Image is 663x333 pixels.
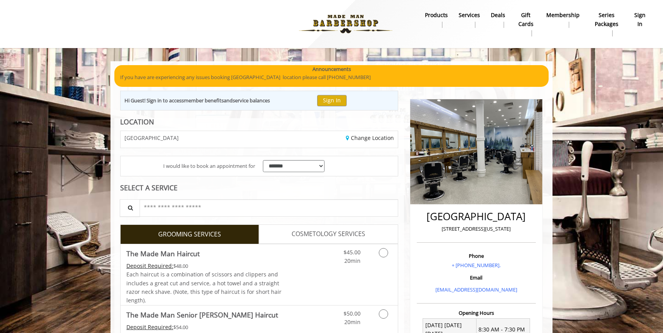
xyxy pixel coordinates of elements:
div: Hi Guest! Sign in to access and [124,97,270,105]
p: If you have are experiencing any issues booking [GEOGRAPHIC_DATA] location please call [PHONE_NUM... [120,73,543,81]
h3: Email [419,275,534,280]
span: $50.00 [344,310,361,317]
b: Deals [491,11,505,19]
a: MembershipMembership [541,10,585,30]
b: gift cards [516,11,536,28]
h3: Opening Hours [417,310,536,316]
span: 20min [344,257,361,264]
a: Series packagesSeries packages [585,10,628,38]
span: I would like to book an appointment for [163,162,255,170]
a: Gift cardsgift cards [511,10,541,38]
span: 20min [344,318,361,326]
b: Announcements [313,65,351,73]
b: sign in [634,11,646,28]
h2: [GEOGRAPHIC_DATA] [419,211,534,222]
b: The Made Man Haircut [126,248,200,259]
span: GROOMING SERVICES [158,229,221,240]
p: [STREET_ADDRESS][US_STATE] [419,225,534,233]
a: DealsDeals [485,10,511,30]
b: member benefits [184,97,224,104]
b: Membership [546,11,580,19]
button: Service Search [120,199,140,217]
a: + [PHONE_NUMBER]. [452,262,501,269]
b: LOCATION [120,117,154,126]
a: ServicesServices [453,10,485,30]
a: Productsproducts [420,10,453,30]
div: SELECT A SERVICE [120,184,398,192]
img: Made Man Barbershop logo [292,3,399,45]
b: Series packages [590,11,623,28]
button: Sign In [317,95,347,106]
b: service balances [233,97,270,104]
a: Change Location [346,134,394,141]
span: This service needs some Advance to be paid before we block your appointment [126,323,173,331]
span: [GEOGRAPHIC_DATA] [124,135,179,141]
span: COSMETOLOGY SERVICES [292,229,365,239]
h3: Phone [419,253,534,259]
b: Services [459,11,480,19]
a: sign insign in [628,10,652,30]
b: The Made Man Senior [PERSON_NAME] Haircut [126,309,278,320]
div: $48.00 [126,262,282,270]
span: Each haircut is a combination of scissors and clippers and includes a great cut and service, a ho... [126,271,281,304]
a: [EMAIL_ADDRESS][DOMAIN_NAME] [435,286,517,293]
div: $54.00 [126,323,282,331]
b: products [425,11,448,19]
span: This service needs some Advance to be paid before we block your appointment [126,262,173,269]
span: $45.00 [344,248,361,256]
